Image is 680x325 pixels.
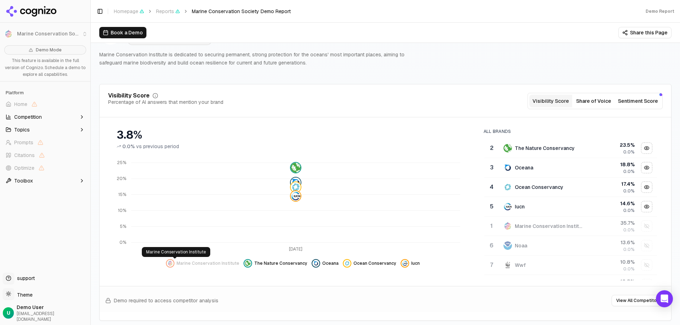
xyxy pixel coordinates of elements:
img: the nature conservancy [291,162,301,172]
span: [EMAIL_ADDRESS][DOMAIN_NAME] [17,311,88,322]
div: Wwf [515,262,526,269]
div: Demo Report [646,9,674,14]
button: Show marine conservation institute data [641,220,652,232]
button: View All Competitors [612,295,665,306]
tr: 3oceanaOceana18.8%0.0%Hide oceana data [484,158,657,177]
button: Hide the nature conservancy data [244,259,307,268]
span: Demo User [17,304,88,311]
tr: 10.8%Show blue parks data [484,275,657,294]
span: Marine Conservation Society Demo Report [192,8,291,15]
span: Home [14,101,27,108]
div: Marine Conservation Institute [515,223,584,230]
div: 23.5 % [590,141,635,149]
span: 0.0% [623,149,635,155]
span: Demo Mode [36,47,62,53]
span: 0.0% [623,247,635,252]
span: Homepage [114,8,144,15]
button: Hide oceana data [641,162,652,173]
div: 4 [487,183,496,191]
img: ocean conservancy [291,182,301,192]
div: All Brands [484,129,657,134]
span: support [14,275,35,282]
img: the nature conservancy [245,260,251,266]
tr: 5iucnIucn14.6%0.0%Hide iucn data [484,197,657,216]
button: Show marine conservation institute data [166,259,239,268]
div: Noaa [515,242,527,249]
img: wwf [503,261,512,269]
div: Oceana [515,164,533,171]
div: 18.8 % [590,161,635,168]
div: 10.8 % [590,278,635,285]
div: Ocean Conservancy [515,184,563,191]
p: Marine Conservation Institute [146,249,206,255]
img: marine conservation institute [167,260,173,266]
tspan: 10% [118,208,126,213]
img: iucn [402,260,408,266]
button: Book a Demo [99,27,146,38]
div: 3 [487,163,496,172]
button: Show blue parks data [641,279,652,290]
div: 3.8% [117,129,469,141]
div: 2 [487,144,496,152]
span: 0.0% [623,188,635,194]
div: 14.6 % [590,200,635,207]
button: Hide oceana data [312,259,339,268]
img: oceana [503,163,512,172]
div: Platform [3,87,88,99]
img: oceana [291,177,301,187]
button: Share this Page [618,27,671,38]
img: marine conservation institute [503,222,512,230]
span: Theme [14,292,33,298]
span: Citations [14,152,35,159]
nav: breadcrumb [114,8,291,15]
span: Competition [14,113,42,121]
button: Hide ocean conservancy data [641,181,652,193]
span: 0.0% [623,208,635,213]
span: 0.0% [122,143,135,150]
span: vs previous period [136,143,179,150]
tspan: [DATE] [289,246,302,252]
span: The Nature Conservancy [254,260,307,266]
tr: 7wwfWwf10.8%0.0%Show wwf data [484,255,657,275]
button: Hide iucn data [641,201,652,212]
div: 13.6 % [590,239,635,246]
img: the nature conservancy [503,144,512,152]
div: Iucn [515,203,525,210]
button: Sentiment Score [615,95,661,107]
span: Reports [156,8,180,15]
span: Prompts [14,139,33,146]
tspan: 25% [117,160,126,166]
button: Competition [3,111,88,123]
div: Open Intercom Messenger [656,290,673,307]
button: Hide the nature conservancy data [641,142,652,154]
p: Marine Conservation Institute is dedicated to securing permanent, strong protection for the ocean... [99,51,417,67]
span: Optimize [14,164,34,172]
tspan: 15% [118,192,126,197]
button: Topics [3,124,88,135]
img: ocean conservancy [344,260,350,266]
tr: 4ocean conservancyOcean Conservancy17.4%0.0%Hide ocean conservancy data [484,177,657,197]
img: ocean conservancy [503,183,512,191]
button: Hide ocean conservancy data [343,259,396,268]
button: Visibility Score [529,95,572,107]
div: Percentage of AI answers that mention your brand [108,99,223,106]
button: Share of Voice [572,95,615,107]
div: 7 [487,261,496,269]
span: Toolbox [14,177,33,184]
span: U [7,309,10,316]
span: Topics [14,126,30,133]
tr: 1marine conservation instituteMarine Conservation Institute35.7%0.0%Show marine conservation inst... [484,216,657,236]
span: Iucn [411,260,420,266]
tspan: 5% [120,224,126,229]
span: Ocean Conservancy [353,260,396,266]
tspan: 0% [119,240,126,245]
img: oceana [313,260,319,266]
div: The Nature Conservancy [515,145,575,152]
img: noaa [503,241,512,250]
span: Demo required to access competitor analysis [114,297,218,304]
tr: 6noaaNoaa13.6%0.0%Show noaa data [484,236,657,255]
div: 6 [487,241,496,250]
span: Marine Conservation Institute [177,260,239,266]
p: This feature is available in the full version of Cognizo. Schedule a demo to explore all capabili... [4,57,86,78]
div: 1 [487,222,496,230]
